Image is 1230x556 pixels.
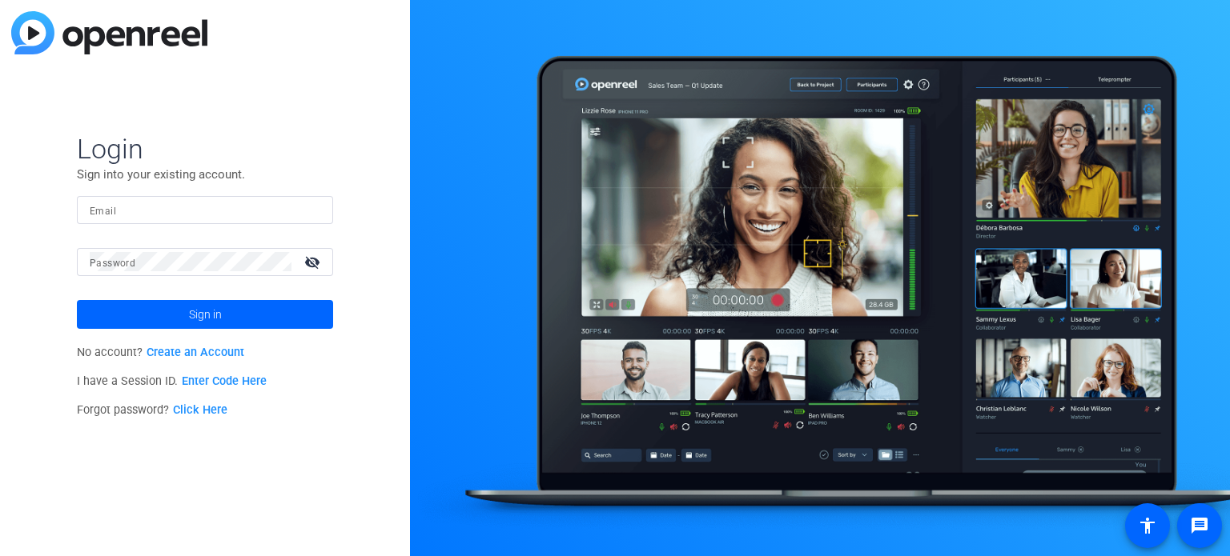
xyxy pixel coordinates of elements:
mat-icon: visibility_off [295,250,333,274]
button: Sign in [77,300,333,329]
span: No account? [77,346,244,359]
span: Login [77,132,333,166]
a: Create an Account [147,346,244,359]
span: Sign in [189,294,222,334]
mat-icon: accessibility [1138,516,1157,535]
a: Click Here [173,403,227,417]
input: Enter Email Address [90,200,320,219]
mat-label: Email [90,206,116,217]
mat-icon: message [1190,516,1209,535]
a: Enter Code Here [182,374,267,388]
span: Forgot password? [77,403,227,417]
span: I have a Session ID. [77,374,267,388]
mat-label: Password [90,258,135,269]
img: blue-gradient.svg [11,11,207,54]
p: Sign into your existing account. [77,166,333,183]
